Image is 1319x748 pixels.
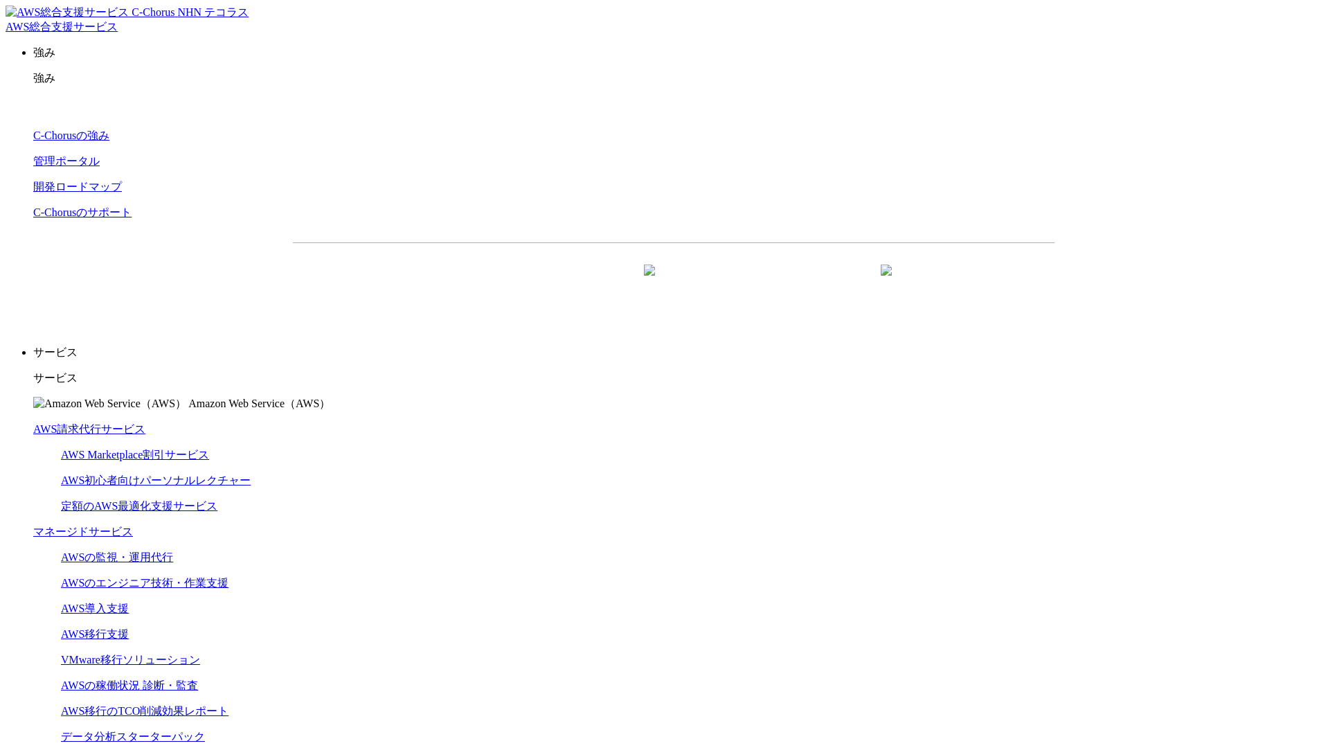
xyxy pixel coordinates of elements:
a: AWSの稼働状況 診断・監査 [61,679,198,691]
a: AWS導入支援 [61,603,129,614]
a: 管理ポータル [33,155,100,167]
a: マネージドサービス [33,526,133,537]
p: 強み [33,46,1313,60]
a: AWS移行支援 [61,628,129,640]
a: データ分析スターターパック [61,731,205,742]
p: サービス [33,346,1313,360]
a: 定額のAWS最適化支援サービス [61,500,217,512]
a: C-Chorusのサポート [33,206,132,218]
p: 強み [33,71,1313,86]
a: AWSのエンジニア技術・作業支援 [61,577,228,589]
img: Amazon Web Service（AWS） [33,397,186,411]
a: AWS Marketplace割引サービス [61,449,209,461]
a: VMware移行ソリューション [61,654,200,666]
img: 矢印 [644,265,655,301]
a: AWS総合支援サービス C-Chorus NHN テコラスAWS総合支援サービス [6,6,249,33]
a: AWS移行のTCO削減効果レポート [61,705,228,717]
span: Amazon Web Service（AWS） [188,398,330,409]
p: サービス [33,371,1313,386]
a: 開発ロードマップ [33,181,122,193]
a: AWSの監視・運用代行 [61,551,173,563]
a: 資料を請求する [444,265,667,300]
a: まずは相談する [681,265,904,300]
a: C-Chorusの強み [33,130,109,141]
a: AWS初心者向けパーソナルレクチャー [61,474,251,486]
a: AWS請求代行サービス [33,423,145,435]
img: 矢印 [881,265,892,301]
img: AWS総合支援サービス C-Chorus [6,6,175,20]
